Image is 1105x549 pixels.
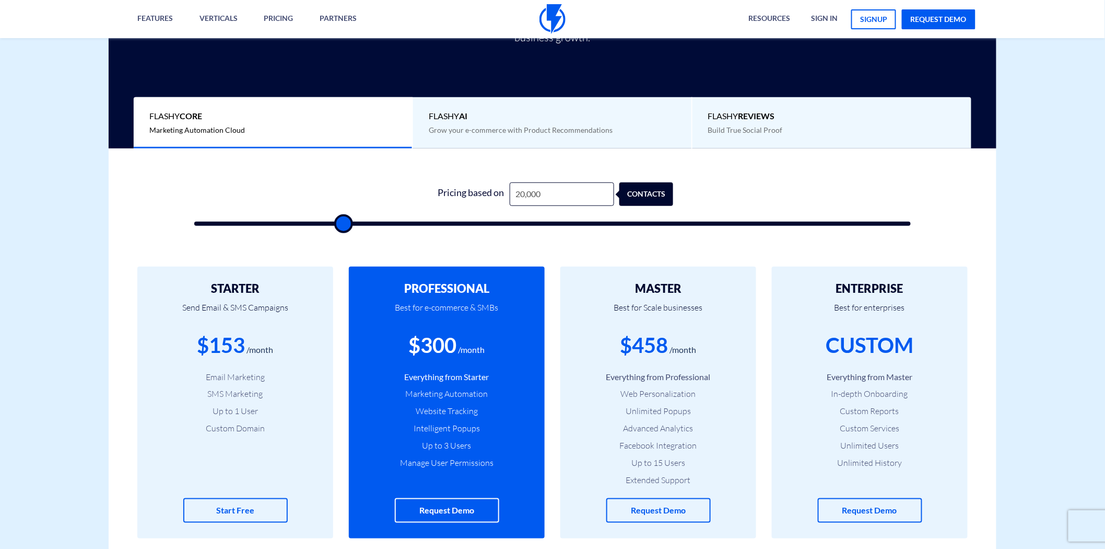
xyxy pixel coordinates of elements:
h2: PROFESSIONAL [365,282,529,295]
li: Advanced Analytics [576,422,740,434]
a: Request Demo [395,498,499,523]
li: Up to 3 Users [365,440,529,452]
span: Marketing Automation Cloud [149,125,245,134]
p: Send Email & SMS Campaigns [153,295,318,330]
h2: ENTERPRISE [787,282,952,295]
span: Flashy [149,110,396,122]
li: Everything from Starter [365,371,529,383]
li: Extended Support [576,474,740,486]
div: $300 [409,330,457,360]
b: Core [180,111,202,121]
div: $458 [620,330,668,360]
li: Up to 1 User [153,405,318,417]
b: REVIEWS [738,111,775,121]
li: SMS Marketing [153,388,318,400]
a: Request Demo [818,498,922,523]
span: Flashy [429,110,676,122]
p: Best for Scale businesses [576,295,740,330]
li: Up to 15 Users [576,457,740,469]
p: Best for e-commerce & SMBs [365,295,529,330]
span: Flashy [708,110,956,122]
li: Unlimited Popups [576,405,740,417]
li: Manage User Permissions [365,457,529,469]
div: $153 [197,330,245,360]
a: request demo [902,9,975,29]
h2: MASTER [576,282,740,295]
li: Intelligent Popups [365,422,529,434]
li: Custom Domain [153,422,318,434]
li: Everything from Professional [576,371,740,383]
li: Marketing Automation [365,388,529,400]
a: Start Free [183,498,288,523]
span: Grow your e-commerce with Product Recommendations [429,125,613,134]
div: /month [670,344,697,356]
li: In-depth Onboarding [787,388,952,400]
span: Build True Social Proof [708,125,783,134]
h2: STARTER [153,282,318,295]
li: Unlimited History [787,457,952,469]
div: /month [247,344,274,356]
li: Facebook Integration [576,440,740,452]
p: Best for enterprises [787,295,952,330]
li: Custom Reports [787,405,952,417]
a: Request Demo [606,498,711,523]
div: Pricing based on [431,182,510,206]
li: Custom Services [787,422,952,434]
li: Email Marketing [153,371,318,383]
li: Everything from Master [787,371,952,383]
li: Web Personalization [576,388,740,400]
div: contacts [628,182,681,206]
div: /month [459,344,485,356]
div: CUSTOM [826,330,914,360]
li: Website Tracking [365,405,529,417]
a: signup [851,9,896,29]
b: AI [459,111,467,121]
li: Unlimited Users [787,440,952,452]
